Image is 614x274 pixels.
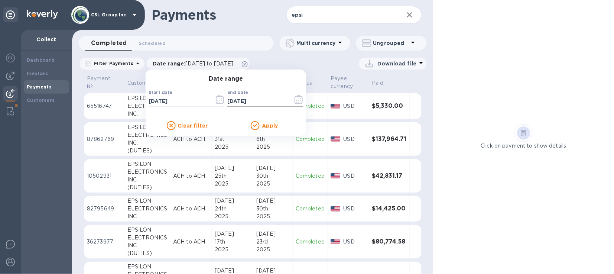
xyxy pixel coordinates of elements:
div: (DUTIES) [127,249,167,257]
div: Unpin categories [3,7,18,22]
div: INC. [127,213,167,220]
h3: $137,964.71 [372,136,407,143]
span: Payee currency [331,75,366,90]
div: (DUTIES) [127,147,167,155]
p: USD [344,135,366,143]
label: End date [227,90,248,95]
p: Payment № [87,75,112,90]
p: USD [344,102,366,110]
img: Foreign exchange [6,54,15,62]
div: (DUTIES) [127,184,167,191]
div: EPSILON [127,94,167,102]
div: 23rd [256,238,290,246]
h1: Payments [152,7,286,23]
div: EPSILON [127,197,167,205]
h3: $5,330.00 [372,103,407,110]
div: 2025 [256,180,290,188]
p: Payee currency [331,75,356,90]
div: 2025 [256,213,290,220]
p: 65516747 [87,102,121,110]
p: USD [344,205,366,213]
h3: $80,774.58 [372,238,407,245]
p: Download file [378,60,417,67]
p: USD [344,172,366,180]
p: ACH to ACH [173,238,209,246]
div: 2025 [215,246,250,254]
p: Paid [372,79,384,87]
span: Status [296,79,322,87]
b: Customers [27,97,55,103]
div: 2025 [215,180,250,188]
div: INC. [127,242,167,249]
div: ELECTRONICS [127,234,167,242]
p: Completed [296,135,325,143]
span: Scheduled [139,39,166,47]
p: ACH to ACH [173,172,209,180]
div: EPSILON [127,263,167,271]
p: Completed [296,205,325,213]
p: ACH to ACH [173,205,209,213]
div: ELECTRONICS [127,205,167,213]
p: Click on payment to show details [481,142,566,150]
div: [DATE] [215,164,250,172]
div: 24th [215,205,250,213]
h3: $42,831.17 [372,173,407,180]
div: INC. [127,139,167,147]
div: ELECTRONICS [127,102,167,110]
b: Invoices [27,71,48,76]
img: USD [331,206,341,212]
div: Date range:[DATE] to [DATE] [147,58,250,70]
div: 30th [256,205,290,213]
span: Payment № [87,75,121,90]
div: [DATE] [215,230,250,238]
div: 2025 [256,246,290,254]
h3: $14,425.00 [372,205,407,212]
div: [DATE] [256,197,290,205]
div: 31st [215,135,250,143]
b: Dashboard [27,57,55,63]
span: Paid [372,79,393,87]
div: 30th [256,172,290,180]
div: 25th [215,172,250,180]
div: [DATE] [256,230,290,238]
p: USD [344,238,366,246]
div: [DATE] [256,164,290,172]
p: 82795649 [87,205,121,213]
div: ELECTRONICS [127,131,167,139]
div: 17th [215,238,250,246]
p: ACH to ACH [173,135,209,143]
div: INC. [127,110,167,118]
p: Completed [296,238,325,246]
p: CSL Group Inc [91,12,128,17]
div: ELECTRONICS [127,168,167,176]
div: 2025 [215,143,250,151]
span: Customer [127,79,162,87]
div: EPSILON [127,226,167,234]
p: 36273977 [87,238,121,246]
img: USD [331,239,341,244]
u: Apply [262,123,278,129]
p: Customer [127,79,153,87]
div: 6th [256,135,290,143]
b: Payments [27,84,52,90]
p: Collect [27,36,66,43]
img: USD [331,136,341,142]
u: Clear filter [178,123,208,129]
p: 87862769 [87,135,121,143]
label: Start date [149,90,172,95]
img: Logo [27,10,58,19]
div: 2025 [215,213,250,220]
span: [DATE] to [DATE] [186,61,234,67]
p: Completed [296,102,325,110]
div: EPSILON [127,123,167,131]
div: 2025 [256,143,290,151]
span: Completed [91,38,127,48]
div: [DATE] [215,197,250,205]
img: USD [331,104,341,109]
p: Completed [296,172,325,180]
p: Ungrouped [373,39,409,47]
p: Multi currency [297,39,336,47]
div: INC. [127,176,167,184]
div: EPSILON [127,160,167,168]
h3: Date range [146,75,306,83]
